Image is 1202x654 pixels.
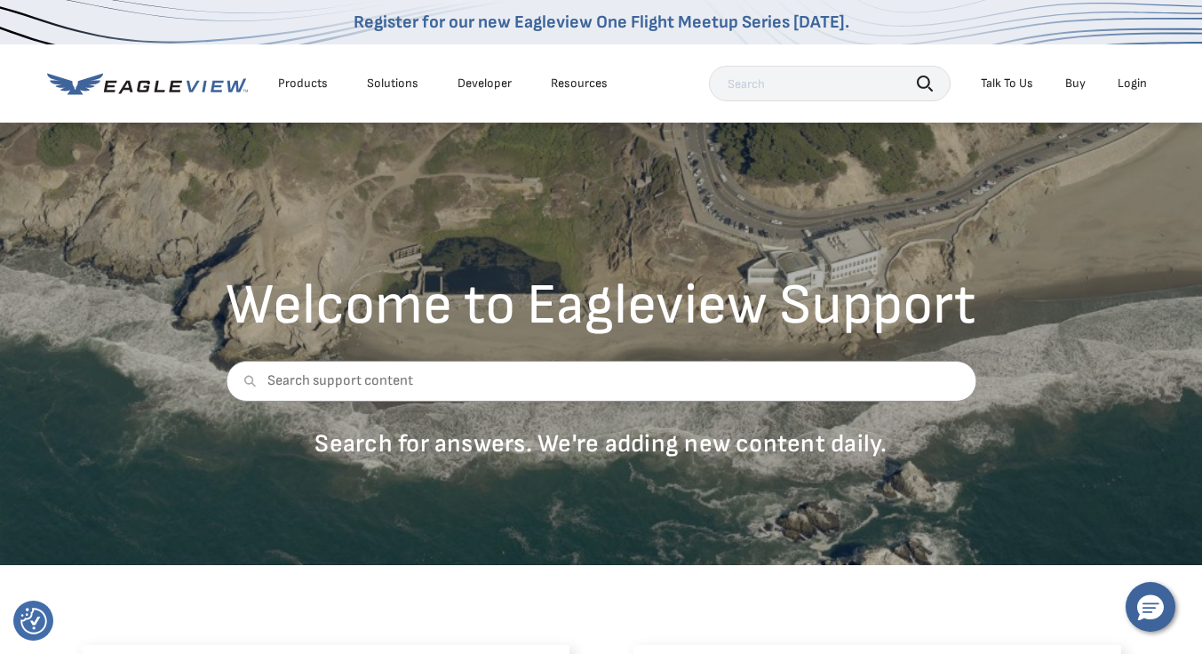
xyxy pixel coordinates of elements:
a: Register for our new Eagleview One Flight Meetup Series [DATE]. [354,12,849,33]
div: Resources [551,76,608,92]
div: Solutions [367,76,418,92]
div: Talk To Us [981,76,1033,92]
button: Hello, have a question? Let’s chat. [1126,582,1175,632]
input: Search [709,66,951,101]
a: Developer [458,76,512,92]
input: Search support content [226,361,976,402]
button: Consent Preferences [20,608,47,634]
a: Buy [1065,76,1086,92]
img: Revisit consent button [20,608,47,634]
h2: Welcome to Eagleview Support [226,277,976,334]
p: Search for answers. We're adding new content daily. [226,428,976,459]
div: Products [278,76,328,92]
div: Login [1118,76,1147,92]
